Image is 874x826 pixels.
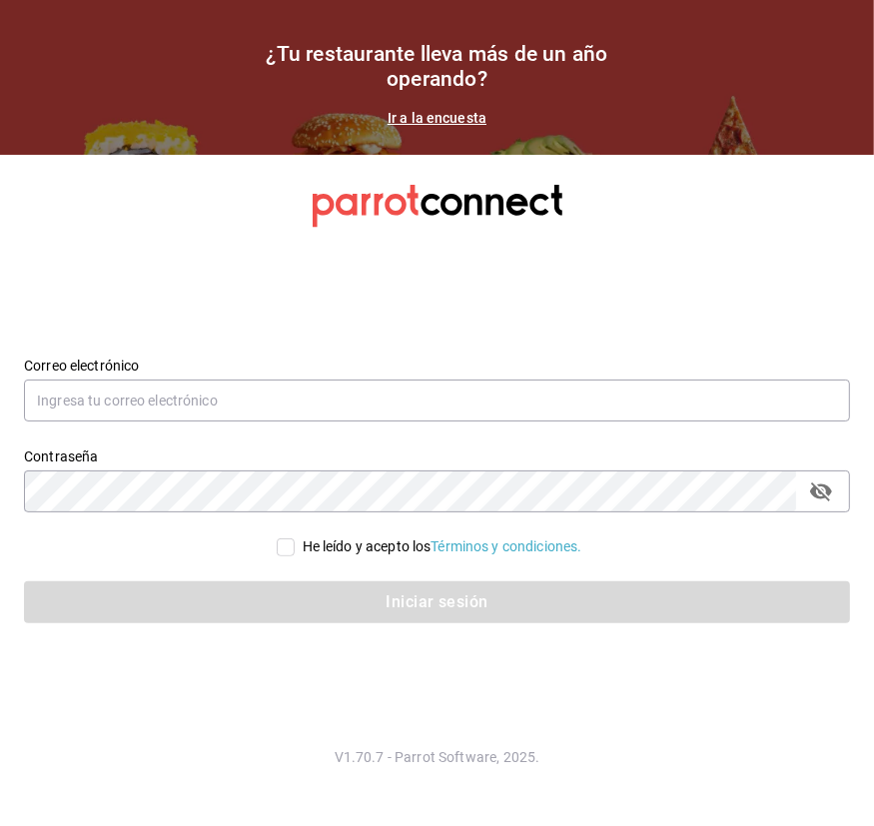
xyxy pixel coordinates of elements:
p: V1.70.7 - Parrot Software, 2025. [24,747,850,767]
button: passwordField [804,474,838,508]
h1: ¿Tu restaurante lleva más de un año operando? [238,42,637,92]
div: He leído y acepto los [303,536,582,557]
a: Términos y condiciones. [431,538,581,554]
label: Contraseña [24,450,850,464]
label: Correo electrónico [24,360,850,374]
a: Ir a la encuesta [388,110,486,126]
input: Ingresa tu correo electrónico [24,380,850,421]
